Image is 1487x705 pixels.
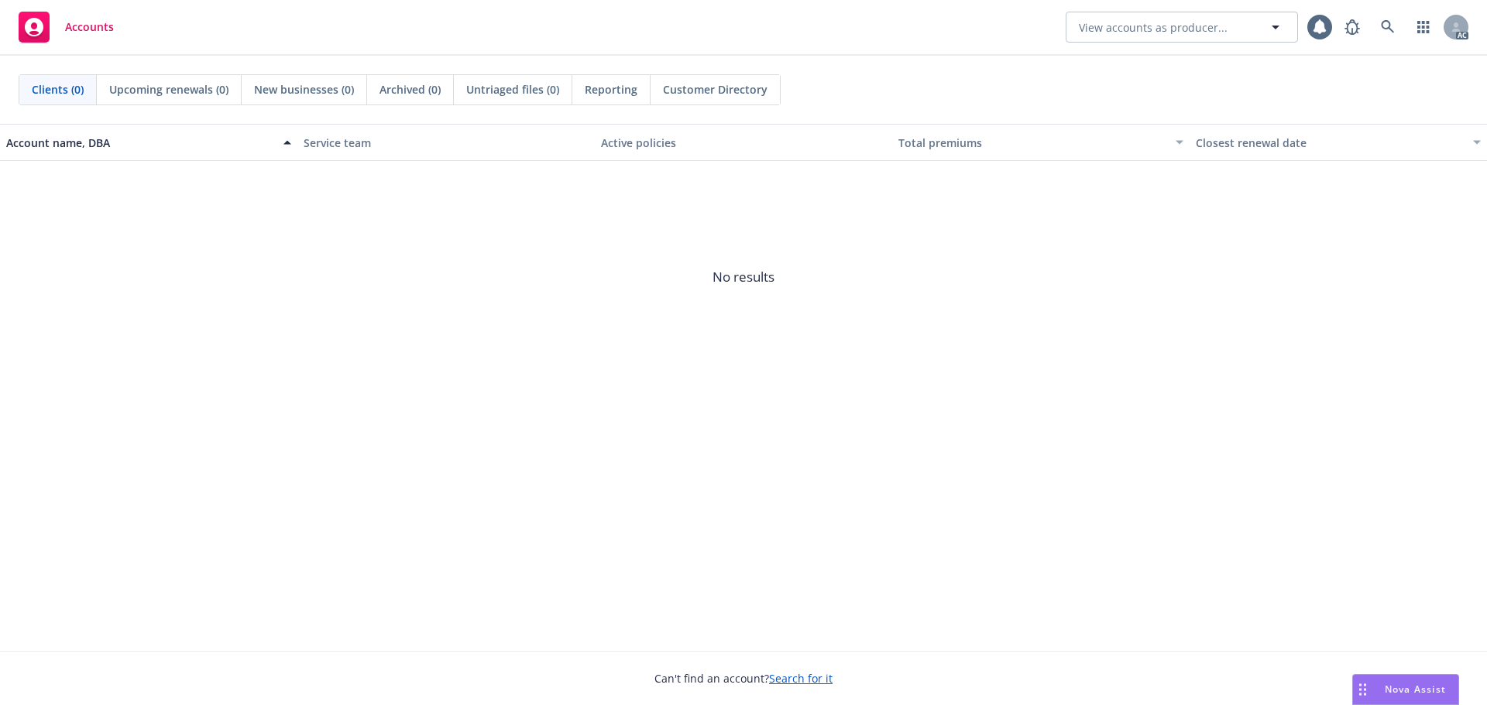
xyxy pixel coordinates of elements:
span: Customer Directory [663,81,768,98]
div: Account name, DBA [6,135,274,151]
span: Can't find an account? [654,670,833,686]
span: Archived (0) [379,81,441,98]
div: Service team [304,135,589,151]
span: Accounts [65,21,114,33]
a: Search for it [769,671,833,686]
span: View accounts as producer... [1079,19,1228,36]
a: Search [1372,12,1403,43]
button: Total premiums [892,124,1190,161]
div: Total premiums [898,135,1166,151]
button: Service team [297,124,595,161]
a: Accounts [12,5,120,49]
div: Active policies [601,135,886,151]
div: Drag to move [1353,675,1372,704]
button: Closest renewal date [1190,124,1487,161]
span: Untriaged files (0) [466,81,559,98]
span: New businesses (0) [254,81,354,98]
span: Reporting [585,81,637,98]
button: View accounts as producer... [1066,12,1298,43]
span: Clients (0) [32,81,84,98]
button: Nova Assist [1352,674,1459,705]
div: Closest renewal date [1196,135,1464,151]
span: Nova Assist [1385,683,1446,696]
button: Active policies [595,124,892,161]
a: Switch app [1408,12,1439,43]
span: Upcoming renewals (0) [109,81,228,98]
a: Report a Bug [1337,12,1368,43]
